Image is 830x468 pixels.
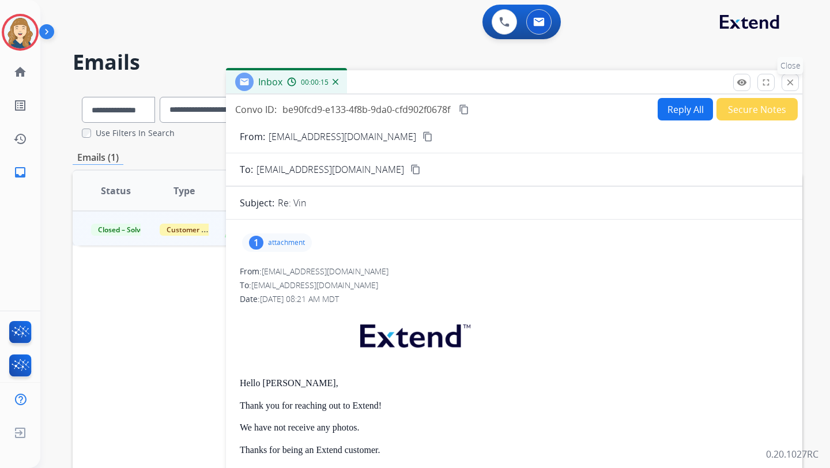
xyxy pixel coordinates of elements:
[251,280,378,290] span: [EMAIL_ADDRESS][DOMAIN_NAME]
[262,266,388,277] span: [EMAIL_ADDRESS][DOMAIN_NAME]
[716,98,798,120] button: Secure Notes
[658,98,713,120] button: Reply All
[459,104,469,115] mat-icon: content_copy
[73,150,123,165] p: Emails (1)
[240,401,788,411] p: Thank you for reaching out to Extend!
[761,77,771,88] mat-icon: fullscreen
[256,163,404,176] span: [EMAIL_ADDRESS][DOMAIN_NAME]
[737,77,747,88] mat-icon: remove_red_eye
[766,447,818,461] p: 0.20.1027RC
[13,65,27,79] mat-icon: home
[240,378,788,388] p: Hello [PERSON_NAME],
[13,132,27,146] mat-icon: history
[410,164,421,175] mat-icon: content_copy
[101,184,131,198] span: Status
[301,78,329,87] span: 00:00:15
[240,422,788,433] p: We have not receive any photos.
[346,311,482,356] img: extend.png
[240,130,265,144] p: From:
[240,293,788,305] div: Date:
[96,127,175,139] label: Use Filters In Search
[269,130,416,144] p: [EMAIL_ADDRESS][DOMAIN_NAME]
[223,220,240,237] img: agent-avatar
[240,163,253,176] p: To:
[422,131,433,142] mat-icon: content_copy
[240,280,788,291] div: To:
[268,238,305,247] p: attachment
[240,196,274,210] p: Subject:
[173,184,195,198] span: Type
[91,224,155,236] span: Closed – Solved
[278,196,306,210] p: Re: Vin
[260,293,339,304] span: [DATE] 08:21 AM MDT
[282,103,450,116] span: be90fcd9-e133-4f8b-9da0-cfd902f0678f
[778,57,803,74] p: Close
[240,445,788,455] p: Thanks for being an Extend customer.
[160,224,235,236] span: Customer Support
[13,165,27,179] mat-icon: inbox
[258,76,282,88] span: Inbox
[73,51,802,74] h2: Emails
[13,99,27,112] mat-icon: list_alt
[235,103,277,116] p: Convo ID:
[249,236,263,250] div: 1
[4,16,36,48] img: avatar
[240,266,788,277] div: From:
[785,77,795,88] mat-icon: close
[782,74,799,91] button: Close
